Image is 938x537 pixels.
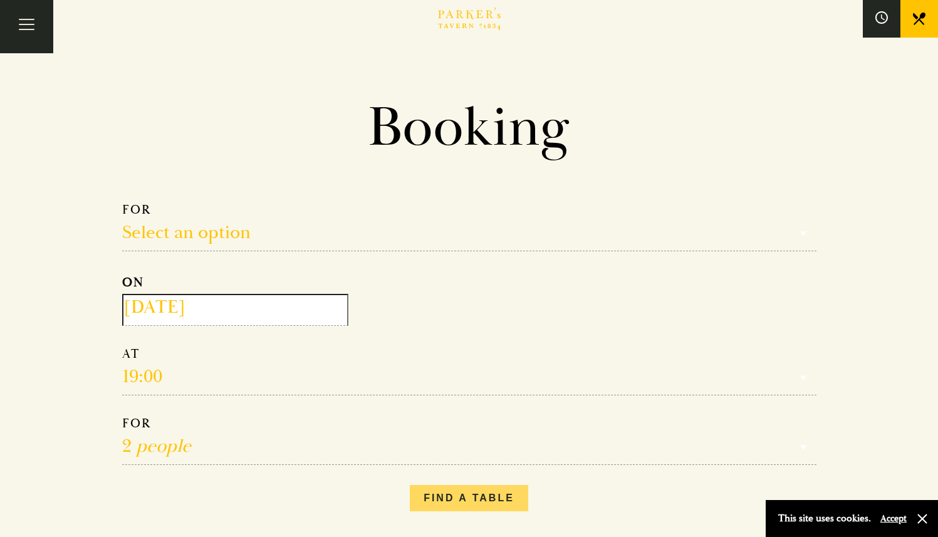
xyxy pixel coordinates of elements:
[112,94,826,162] h1: Booking
[410,485,528,511] button: Find a table
[880,513,907,524] button: Accept
[916,513,929,525] button: Close and accept
[122,274,144,290] strong: ON
[778,509,871,528] p: This site uses cookies.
